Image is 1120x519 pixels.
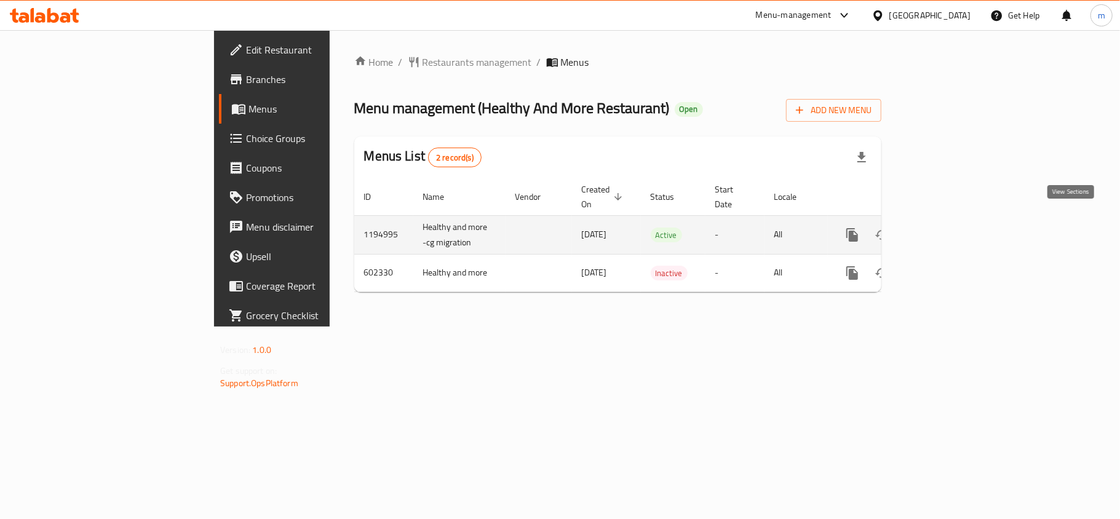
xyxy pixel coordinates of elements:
[219,94,401,124] a: Menus
[651,266,688,280] span: Inactive
[561,55,589,69] span: Menus
[219,212,401,242] a: Menu disclaimer
[219,65,401,94] a: Branches
[423,189,461,204] span: Name
[413,254,506,291] td: Healthy and more
[838,220,867,250] button: more
[651,228,682,242] span: Active
[838,258,867,288] button: more
[219,183,401,212] a: Promotions
[774,189,813,204] span: Locale
[715,182,750,212] span: Start Date
[582,226,607,242] span: [DATE]
[423,55,532,69] span: Restaurants management
[429,152,481,164] span: 2 record(s)
[219,301,401,330] a: Grocery Checklist
[828,178,966,216] th: Actions
[219,153,401,183] a: Coupons
[246,220,391,234] span: Menu disclaimer
[246,190,391,205] span: Promotions
[582,182,626,212] span: Created On
[867,258,897,288] button: Change Status
[582,264,607,280] span: [DATE]
[219,35,401,65] a: Edit Restaurant
[354,94,670,122] span: Menu management ( Healthy And More Restaurant )
[765,254,828,291] td: All
[756,8,832,23] div: Menu-management
[220,342,250,358] span: Version:
[246,160,391,175] span: Coupons
[413,215,506,254] td: Healthy and more -cg migration
[651,189,691,204] span: Status
[408,55,532,69] a: Restaurants management
[220,375,298,391] a: Support.OpsPlatform
[428,148,482,167] div: Total records count
[364,147,482,167] h2: Menus List
[675,104,703,114] span: Open
[675,102,703,117] div: Open
[705,215,765,254] td: -
[705,254,765,291] td: -
[354,178,966,292] table: enhanced table
[219,242,401,271] a: Upsell
[219,271,401,301] a: Coverage Report
[219,124,401,153] a: Choice Groups
[220,363,277,379] span: Get support on:
[364,189,387,204] span: ID
[515,189,557,204] span: Vendor
[246,308,391,323] span: Grocery Checklist
[246,72,391,87] span: Branches
[246,131,391,146] span: Choice Groups
[246,42,391,57] span: Edit Restaurant
[354,55,881,69] nav: breadcrumb
[1098,9,1105,22] span: m
[537,55,541,69] li: /
[889,9,971,22] div: [GEOGRAPHIC_DATA]
[246,279,391,293] span: Coverage Report
[786,99,881,122] button: Add New Menu
[765,215,828,254] td: All
[246,249,391,264] span: Upsell
[252,342,271,358] span: 1.0.0
[847,143,876,172] div: Export file
[248,101,391,116] span: Menus
[796,103,872,118] span: Add New Menu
